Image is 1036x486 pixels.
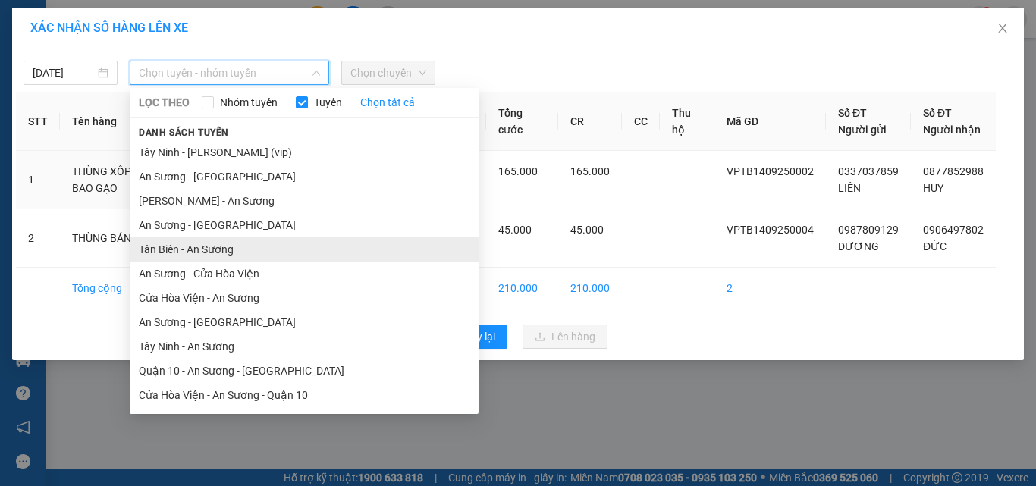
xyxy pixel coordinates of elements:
span: close [997,22,1009,34]
td: 210.000 [486,268,558,309]
span: In ngày: [5,110,93,119]
span: VPTB1409250002 [727,165,814,177]
span: Nhóm tuyến [214,94,284,111]
span: 0337037859 [838,165,899,177]
button: Close [981,8,1024,50]
span: down [312,68,321,77]
span: 165.000 [570,165,610,177]
span: 165.000 [498,165,538,177]
span: LỌC THEO [139,94,190,111]
input: 14/09/2025 [33,64,95,81]
span: Người nhận [923,124,981,136]
td: 210.000 [558,268,622,309]
span: VPTB1409250004 [76,96,159,108]
td: 1 [16,151,60,209]
span: DƯƠNG [838,240,879,252]
th: CR [558,92,622,151]
span: 08:48:28 [DATE] [33,110,93,119]
strong: ĐỒNG PHƯỚC [120,8,208,21]
span: ĐỨC [923,240,947,252]
th: Tổng cước [486,92,558,151]
li: [PERSON_NAME] - An Sương [130,189,479,213]
button: uploadLên hàng [523,325,607,349]
span: [PERSON_NAME]: [5,98,159,107]
span: 45.000 [498,224,532,236]
li: An Sương - [GEOGRAPHIC_DATA] [130,165,479,189]
li: Tây Ninh - An Sương [130,334,479,359]
th: Mã GD [714,92,826,151]
th: STT [16,92,60,151]
span: XÁC NHẬN SỐ HÀNG LÊN XE [30,20,188,35]
span: Bến xe [GEOGRAPHIC_DATA] [120,24,204,43]
span: Người gửi [838,124,887,136]
li: [PERSON_NAME][GEOGRAPHIC_DATA] - Quận 10 (hàng hóa) [130,407,479,431]
li: Cửa Hòa Viện - An Sương [130,286,479,310]
td: Tổng cộng [60,268,190,309]
li: An Sương - Cửa Hòa Viện [130,262,479,286]
span: Tuyến [308,94,348,111]
span: LIÊN [838,182,861,194]
span: 01 Võ Văn Truyện, KP.1, Phường 2 [120,45,209,64]
span: 45.000 [570,224,604,236]
span: Hotline: 19001152 [120,67,186,77]
span: 0906497802 [923,224,984,236]
li: Cửa Hòa Viện - An Sương - Quận 10 [130,383,479,407]
span: Danh sách tuyến [130,126,238,140]
li: An Sương - [GEOGRAPHIC_DATA] [130,310,479,334]
span: 0877852988 [923,165,984,177]
li: Tân Biên - An Sương [130,237,479,262]
span: Số ĐT [923,107,952,119]
span: Chọn tuyến - nhóm tuyến [139,61,320,84]
li: Quận 10 - An Sương - [GEOGRAPHIC_DATA] [130,359,479,383]
span: 0987809129 [838,224,899,236]
td: THÙNG BÁNH [60,209,190,268]
img: logo [5,9,73,76]
span: Số ĐT [838,107,867,119]
th: Tên hàng [60,92,190,151]
th: CC [622,92,660,151]
span: VPTB1409250004 [727,224,814,236]
td: 2 [714,268,826,309]
span: ----------------------------------------- [41,82,186,94]
th: Thu hộ [660,92,714,151]
span: Chọn chuyến [350,61,426,84]
a: Chọn tất cả [360,94,415,111]
td: 2 [16,209,60,268]
li: An Sương - [GEOGRAPHIC_DATA] [130,213,479,237]
li: Tây Ninh - [PERSON_NAME] (vip) [130,140,479,165]
span: HUY [923,182,943,194]
td: THÙNG XỐP TP + BAO GẠO [60,151,190,209]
